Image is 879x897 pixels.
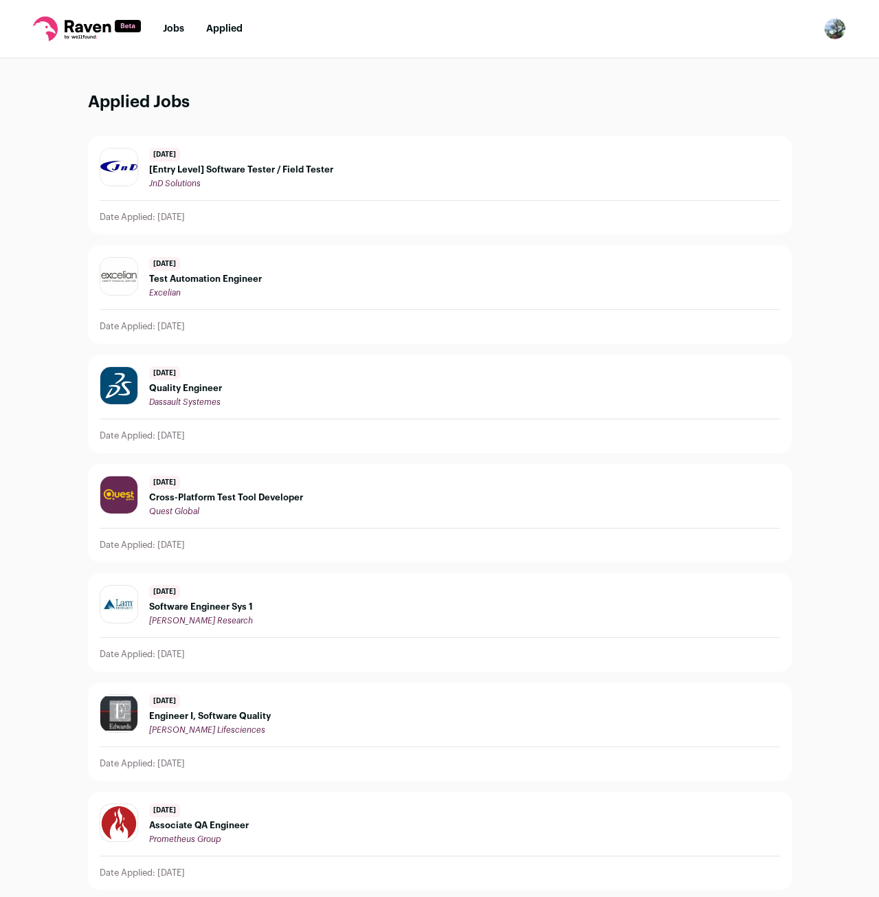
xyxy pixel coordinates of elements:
[100,258,137,295] img: 982a8e7fb48ec21c57ed77f803ddf7b81f32a907421bd13459e4877604fc1ce6.jpg
[149,476,180,489] span: [DATE]
[149,694,180,708] span: [DATE]
[100,540,185,551] p: Date Applied: [DATE]
[100,593,137,617] img: f461b19caba80db974feb507a9fb04397bef9299169f03f227918439351bdb59.jpg
[163,24,184,34] a: Jobs
[149,179,201,188] span: JnD Solutions
[149,835,221,843] span: Prometheus Group
[100,321,185,332] p: Date Applied: [DATE]
[100,148,137,186] img: 8205136e86e1b2fd18ef0f0de1565d21441619caf1925a6a88a7aecd94b77807.jpg
[89,683,791,780] a: [DATE] Engineer I, Software Quality [PERSON_NAME] Lifesciences Date Applied: [DATE]
[89,574,791,671] a: [DATE] Software Engineer Sys 1 [PERSON_NAME] Research Date Applied: [DATE]
[89,465,791,562] a: [DATE] Cross-Platform Test Tool Developer Quest Global Date Applied: [DATE]
[149,617,253,625] span: [PERSON_NAME] Research
[149,820,249,831] span: Associate QA Engineer
[100,804,137,841] img: 5db69709ca8eae8c8c164b704dd475e60cba93ef8739e193a40532a58bb3e8ad.png
[206,24,243,34] a: Applied
[149,726,265,734] span: [PERSON_NAME] Lifesciences
[100,367,137,404] img: 19e518665615e7c24a9b074f47ce6e252f81662a9899b04321794c28c00ca3b8.jpg
[149,148,180,162] span: [DATE]
[100,867,185,878] p: Date Applied: [DATE]
[89,137,791,234] a: [DATE] [Entry Level] Software Tester / Field Tester JnD Solutions Date Applied: [DATE]
[89,355,791,452] a: [DATE] Quality Engineer Dassault Systemes Date Applied: [DATE]
[149,492,303,503] span: Cross-Platform Test Tool Developer
[149,274,262,285] span: Test Automation Engineer
[149,804,180,817] span: [DATE]
[149,366,180,380] span: [DATE]
[149,289,181,297] span: Excelian
[149,711,271,722] span: Engineer I, Software Quality
[89,793,791,889] a: [DATE] Associate QA Engineer Prometheus Group Date Applied: [DATE]
[100,649,185,660] p: Date Applied: [DATE]
[149,257,180,271] span: [DATE]
[824,18,846,40] button: Open dropdown
[100,212,185,223] p: Date Applied: [DATE]
[149,585,180,599] span: [DATE]
[100,758,185,769] p: Date Applied: [DATE]
[149,398,221,406] span: Dassault Systemes
[824,18,846,40] img: 10130636-medium_jpg
[149,601,253,612] span: Software Engineer Sys 1
[88,91,792,114] h1: Applied Jobs
[149,164,333,175] span: [Entry Level] Software Tester / Field Tester
[149,507,199,516] span: Quest Global
[89,246,791,343] a: [DATE] Test Automation Engineer Excelian Date Applied: [DATE]
[100,476,137,513] img: 5c67d60d38142dd74fdc2b78736dc88532f7d4ba172b50d1619c73e770fbb0f9.jpg
[149,383,222,394] span: Quality Engineer
[100,696,137,731] img: 6e2e3a3c3212383cbf1a3aee35cf59254045b21a84046501ac8abe559b016440.jpg
[100,430,185,441] p: Date Applied: [DATE]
